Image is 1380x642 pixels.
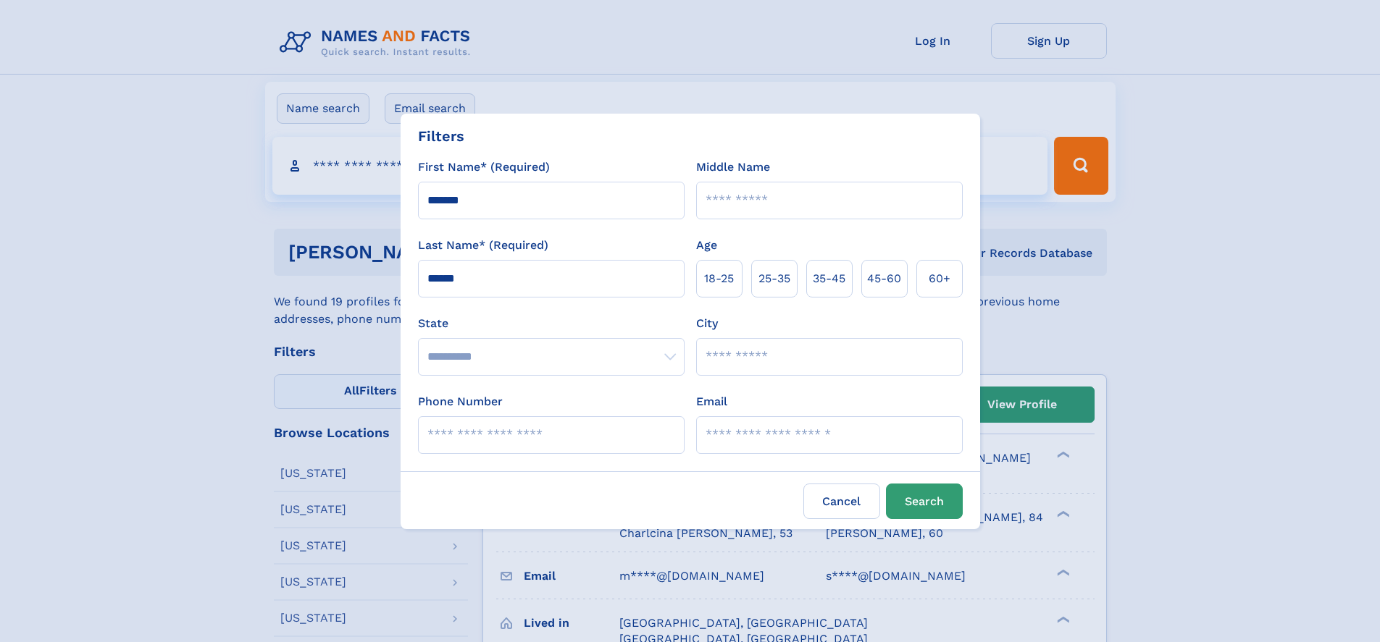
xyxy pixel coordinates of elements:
label: Cancel [803,483,880,519]
span: 18‑25 [704,270,734,287]
span: 60+ [929,270,950,287]
label: Age [696,237,717,254]
label: Email [696,393,727,410]
span: 35‑45 [813,270,845,287]
label: State [418,315,685,332]
span: 25‑35 [758,270,790,287]
label: First Name* (Required) [418,159,550,176]
label: City [696,315,718,332]
button: Search [886,483,963,519]
label: Last Name* (Required) [418,237,548,254]
label: Middle Name [696,159,770,176]
div: Filters [418,125,464,147]
span: 45‑60 [867,270,901,287]
label: Phone Number [418,393,503,410]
